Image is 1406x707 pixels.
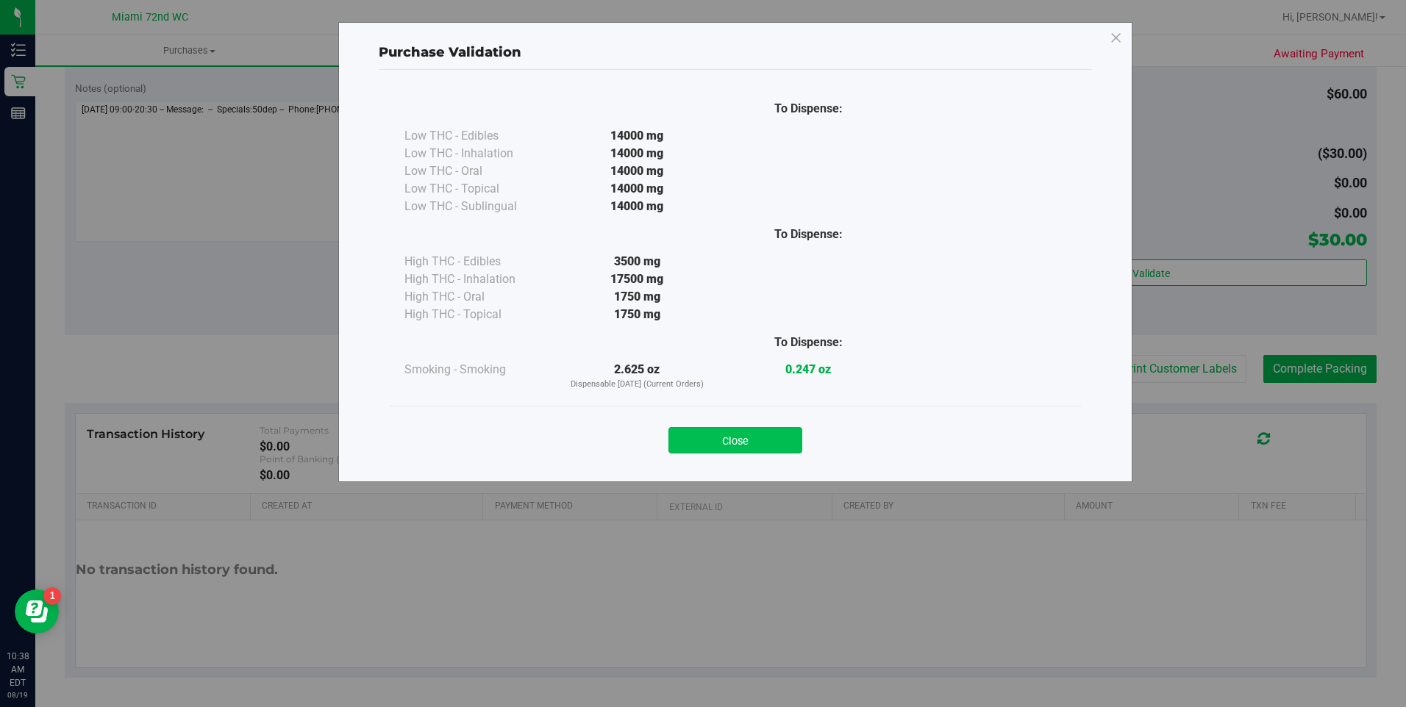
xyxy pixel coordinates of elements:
div: 14000 mg [552,180,723,198]
strong: 0.247 oz [785,362,831,376]
div: High THC - Edibles [404,253,552,270]
div: High THC - Oral [404,288,552,306]
div: Low THC - Sublingual [404,198,552,215]
p: Dispensable [DATE] (Current Orders) [552,378,723,391]
div: To Dispense: [723,334,894,351]
div: 2.625 oz [552,361,723,391]
div: Low THC - Oral [404,162,552,180]
div: Low THC - Edibles [404,127,552,145]
div: Low THC - Topical [404,180,552,198]
div: 3500 mg [552,253,723,270]
div: 14000 mg [552,198,723,215]
div: To Dispense: [723,100,894,118]
div: 1750 mg [552,288,723,306]
iframe: Resource center unread badge [43,587,61,605]
div: 14000 mg [552,162,723,180]
div: High THC - Inhalation [404,270,552,288]
span: Purchase Validation [379,44,521,60]
div: 14000 mg [552,127,723,145]
div: 1750 mg [552,306,723,323]
div: High THC - Topical [404,306,552,323]
div: To Dispense: [723,226,894,243]
button: Close [668,427,802,453]
div: Low THC - Inhalation [404,145,552,162]
div: Smoking - Smoking [404,361,552,378]
div: 14000 mg [552,145,723,162]
div: 17500 mg [552,270,723,288]
iframe: Resource center [15,589,59,634]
